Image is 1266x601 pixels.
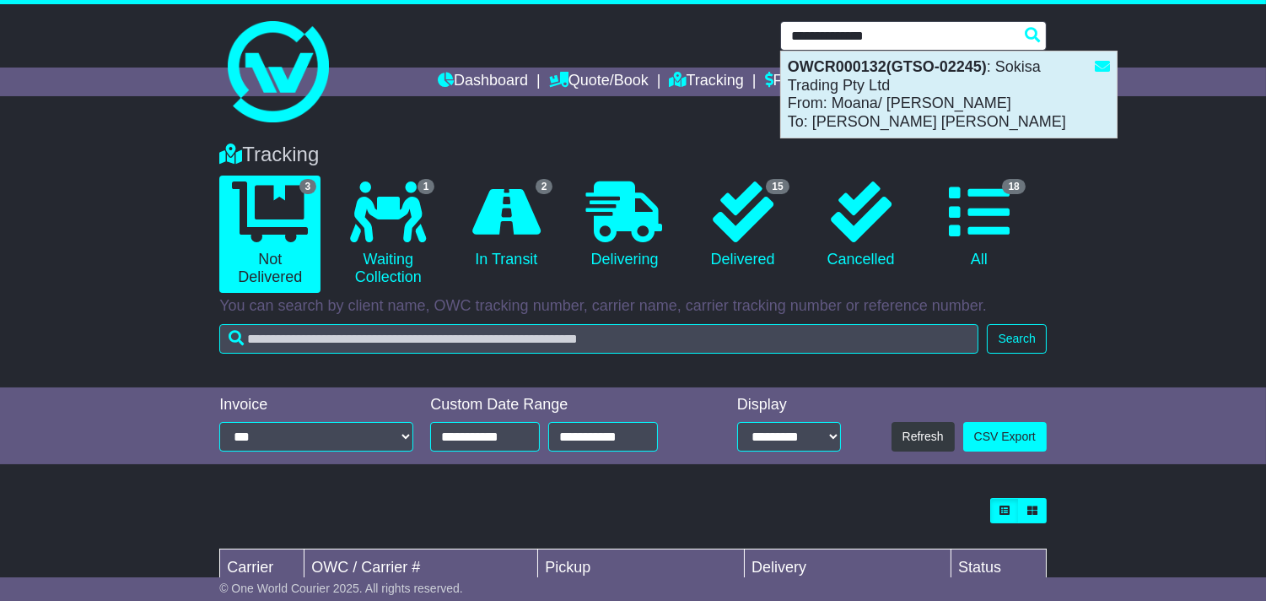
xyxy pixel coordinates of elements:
[299,179,317,194] span: 3
[670,68,744,96] a: Tracking
[337,176,439,293] a: 1 Waiting Collection
[766,179,789,194] span: 15
[549,68,649,96] a: Quote/Book
[536,179,553,194] span: 2
[745,550,951,587] td: Delivery
[219,297,1047,316] p: You can search by client name, OWC tracking number, carrier name, carrier tracking number or refe...
[418,179,435,194] span: 1
[692,176,794,275] a: 15 Delivered
[455,176,557,275] a: 2 In Transit
[438,68,528,96] a: Dashboard
[219,396,413,414] div: Invoice
[788,58,987,75] strong: OWCR000132(GTSO-02245)
[219,582,463,595] span: © One World Courier 2025. All rights reserved.
[737,396,841,414] div: Display
[929,176,1030,275] a: 18 All
[220,550,304,587] td: Carrier
[765,68,842,96] a: Financials
[219,176,321,293] a: 3 Not Delivered
[211,143,1055,167] div: Tracking
[781,51,1117,138] div: : Sokisa Trading Pty Ltd From: Moana/ [PERSON_NAME] To: [PERSON_NAME] [PERSON_NAME]
[811,176,912,275] a: Cancelled
[430,396,695,414] div: Custom Date Range
[951,550,1047,587] td: Status
[987,324,1046,354] button: Search
[1002,179,1025,194] span: 18
[304,550,538,587] td: OWC / Carrier #
[892,422,955,452] button: Refresh
[574,176,675,275] a: Delivering
[538,550,745,587] td: Pickup
[963,422,1047,452] a: CSV Export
